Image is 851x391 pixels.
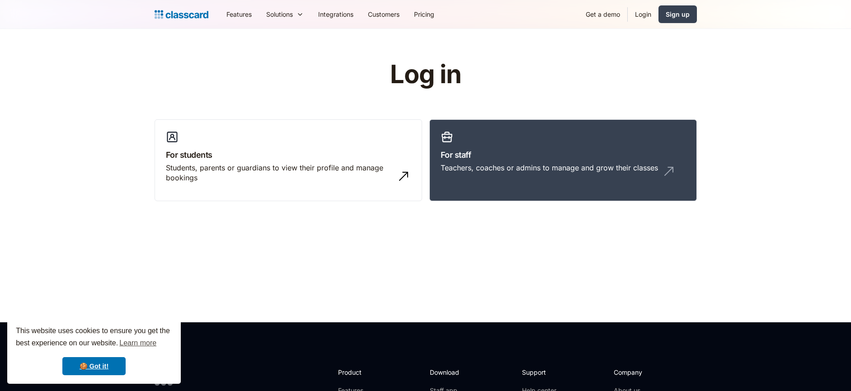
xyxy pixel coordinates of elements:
a: learn more about cookies [118,336,158,350]
a: For staffTeachers, coaches or admins to manage and grow their classes [429,119,697,202]
div: Solutions [266,9,293,19]
div: Sign up [666,9,690,19]
h2: Company [614,367,674,377]
h2: Download [430,367,467,377]
a: Customers [361,4,407,24]
a: Pricing [407,4,442,24]
h3: For staff [441,149,686,161]
a: Sign up [658,5,697,23]
h3: For students [166,149,411,161]
h2: Product [338,367,386,377]
a: Features [219,4,259,24]
div: cookieconsent [7,317,181,384]
a: dismiss cookie message [62,357,126,375]
div: Solutions [259,4,311,24]
a: Get a demo [578,4,627,24]
a: Login [628,4,658,24]
h2: Support [522,367,559,377]
a: home [155,8,208,21]
div: Teachers, coaches or admins to manage and grow their classes [441,163,658,173]
h1: Log in [282,61,569,89]
span: This website uses cookies to ensure you get the best experience on our website. [16,325,172,350]
div: Students, parents or guardians to view their profile and manage bookings [166,163,393,183]
a: For studentsStudents, parents or guardians to view their profile and manage bookings [155,119,422,202]
a: Integrations [311,4,361,24]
